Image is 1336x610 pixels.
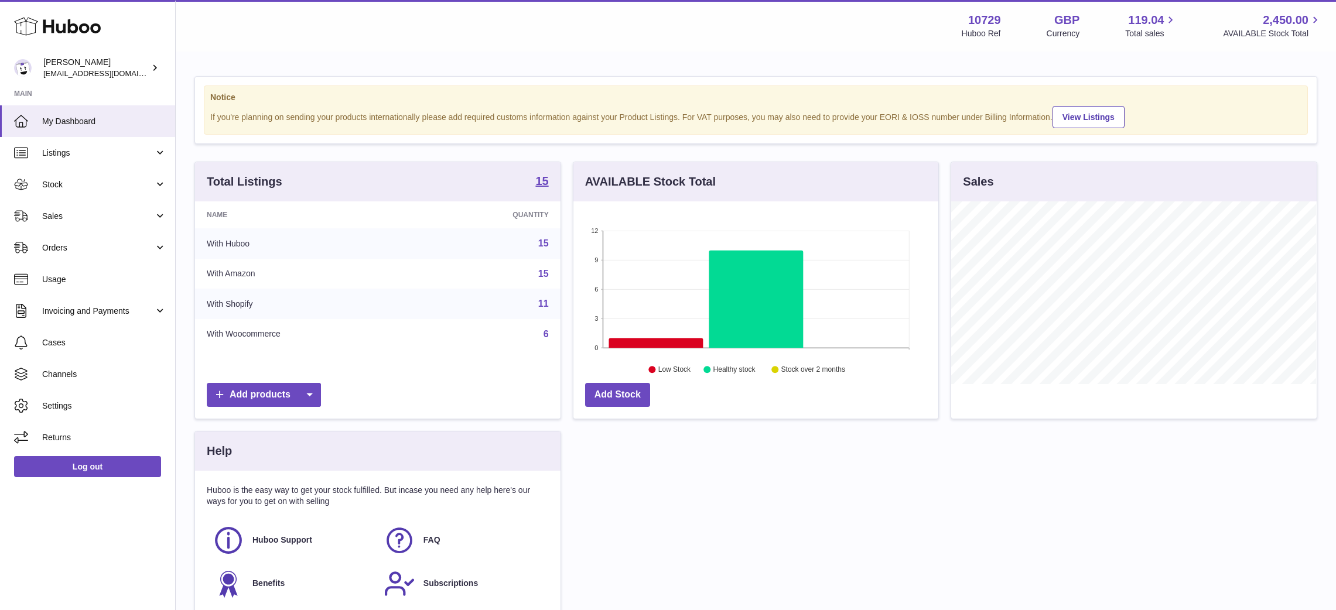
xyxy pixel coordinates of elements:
text: 6 [594,286,598,293]
a: 6 [544,329,549,339]
div: If you're planning on sending your products internationally please add required customs informati... [210,104,1301,128]
a: Add Stock [585,383,650,407]
a: Add products [207,383,321,407]
span: Cases [42,337,166,348]
a: 15 [535,175,548,189]
text: 9 [594,256,598,263]
span: Orders [42,242,154,253]
th: Name [195,201,422,228]
p: Huboo is the easy way to get your stock fulfilled. But incase you need any help here's our ways f... [207,485,549,507]
text: 3 [594,315,598,322]
span: FAQ [423,534,440,546]
a: 119.04 Total sales [1125,12,1177,39]
span: Stock [42,179,154,190]
td: With Woocommerce [195,319,422,349]
span: AVAILABLE Stock Total [1223,28,1322,39]
span: Channels [42,369,166,380]
h3: AVAILABLE Stock Total [585,174,716,190]
text: Stock over 2 months [781,366,845,374]
a: 15 [538,269,549,279]
text: 0 [594,344,598,351]
span: Total sales [1125,28,1177,39]
span: Invoicing and Payments [42,306,154,317]
a: 2,450.00 AVAILABLE Stock Total [1223,12,1322,39]
strong: GBP [1054,12,1079,28]
div: Huboo Ref [962,28,1001,39]
span: Listings [42,148,154,159]
a: Log out [14,456,161,477]
text: Low Stock [658,366,691,374]
td: With Huboo [195,228,422,259]
strong: 10729 [968,12,1001,28]
a: FAQ [384,525,543,556]
th: Quantity [422,201,561,228]
span: My Dashboard [42,116,166,127]
a: Subscriptions [384,568,543,599]
a: Benefits [213,568,372,599]
span: Returns [42,432,166,443]
text: Healthy stock [713,366,756,374]
span: Settings [42,400,166,412]
h3: Sales [963,174,993,190]
span: Benefits [252,578,285,589]
div: Currency [1047,28,1080,39]
text: 12 [591,227,598,234]
h3: Help [207,443,232,459]
a: View Listings [1053,106,1125,128]
span: Huboo Support [252,534,312,546]
div: [PERSON_NAME] [43,57,149,79]
strong: Notice [210,92,1301,103]
a: 11 [538,299,549,309]
span: 119.04 [1128,12,1164,28]
h3: Total Listings [207,174,282,190]
img: internalAdmin-10729@internal.huboo.com [14,59,32,77]
td: With Amazon [195,259,422,289]
span: 2,450.00 [1263,12,1308,28]
td: With Shopify [195,289,422,319]
span: Usage [42,274,166,285]
span: Sales [42,211,154,222]
span: [EMAIL_ADDRESS][DOMAIN_NAME] [43,68,172,78]
a: Huboo Support [213,525,372,556]
strong: 15 [535,175,548,187]
span: Subscriptions [423,578,478,589]
a: 15 [538,238,549,248]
